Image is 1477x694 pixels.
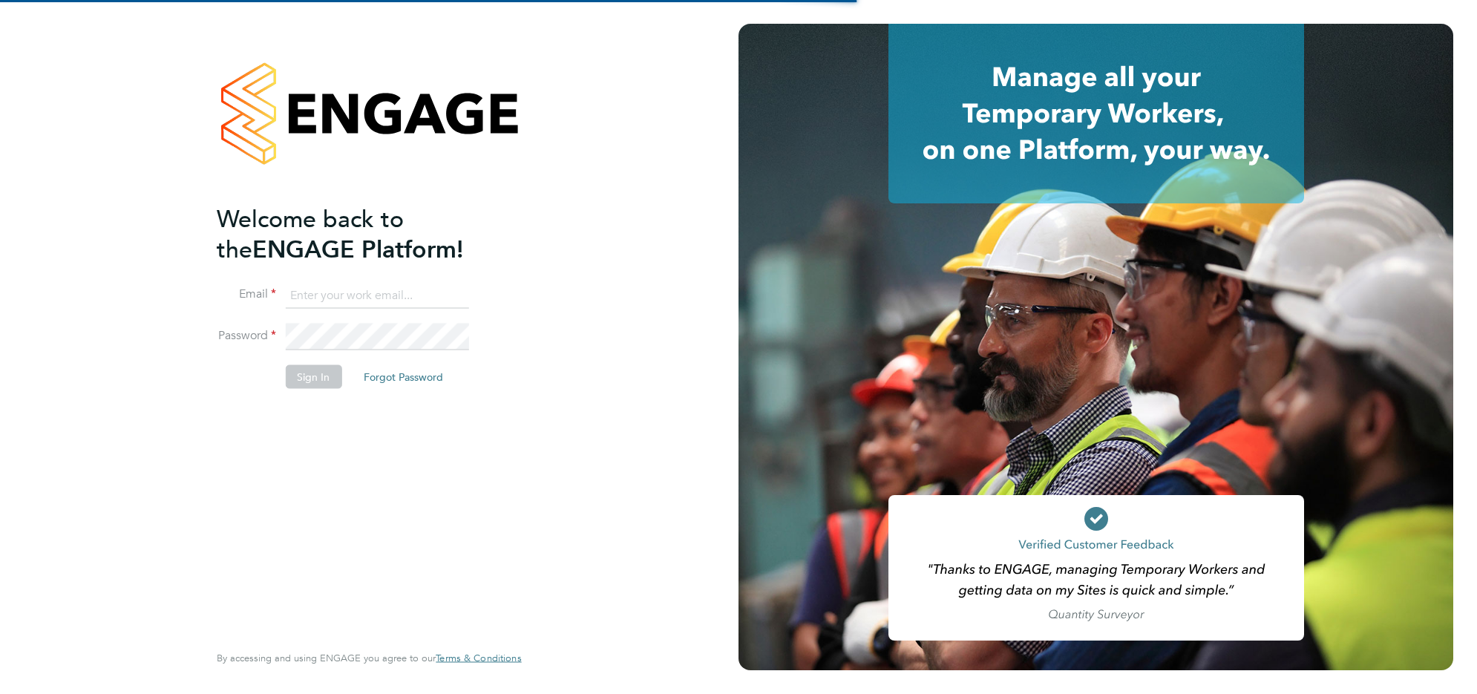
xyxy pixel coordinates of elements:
[217,652,521,664] span: By accessing and using ENGAGE you agree to our
[285,282,468,309] input: Enter your work email...
[217,287,276,302] label: Email
[217,203,506,264] h2: ENGAGE Platform!
[285,365,341,389] button: Sign In
[352,365,455,389] button: Forgot Password
[436,652,521,664] a: Terms & Conditions
[217,204,404,263] span: Welcome back to the
[217,328,276,344] label: Password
